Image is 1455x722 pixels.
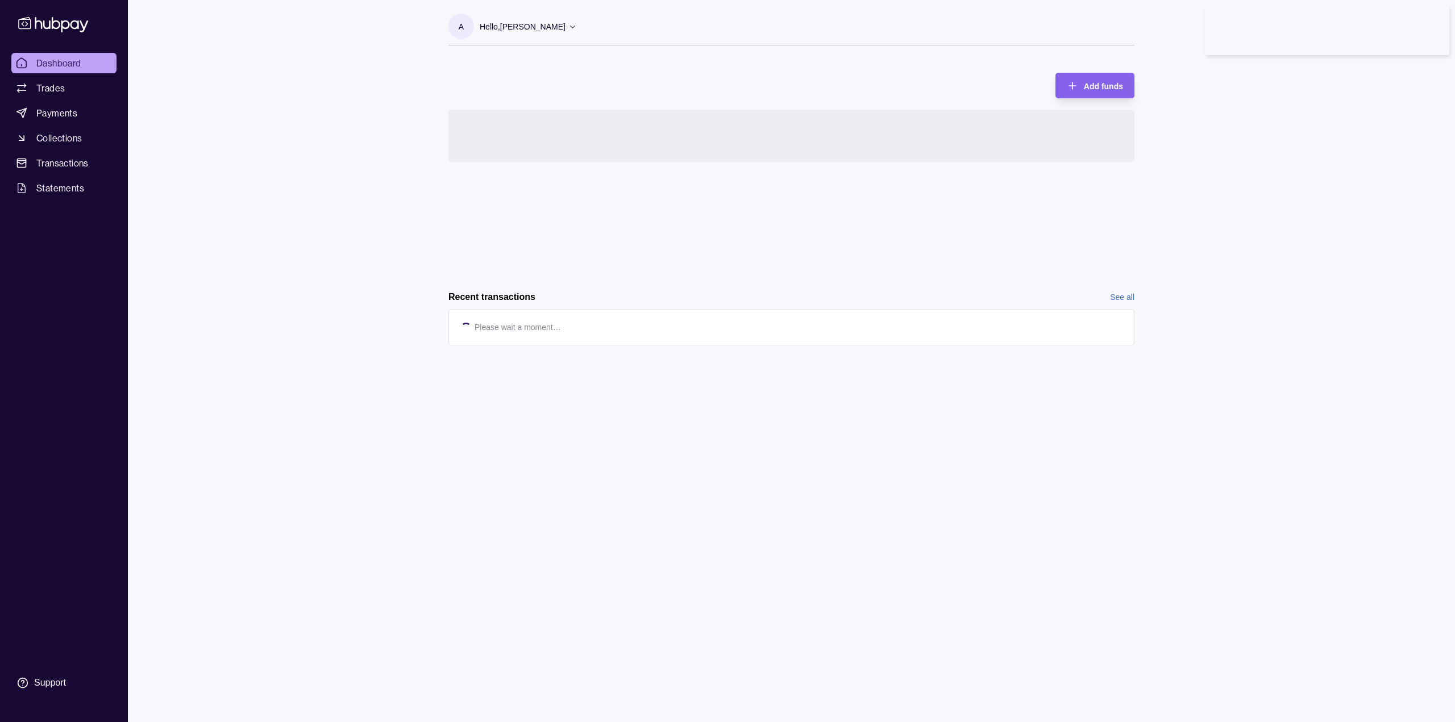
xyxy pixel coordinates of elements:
a: Transactions [11,153,117,173]
a: Payments [11,103,117,123]
span: Dashboard [36,56,81,70]
a: Collections [11,128,117,148]
a: See all [1110,291,1134,303]
span: Transactions [36,156,89,170]
span: Trades [36,81,65,95]
span: Payments [36,106,77,120]
div: Support [34,677,66,689]
button: Add funds [1055,73,1134,98]
span: Statements [36,181,84,195]
span: Collections [36,131,82,145]
a: Support [11,671,117,695]
a: Dashboard [11,53,117,73]
p: Hello, [PERSON_NAME] [480,20,566,33]
a: Statements [11,178,117,198]
h2: Recent transactions [448,291,535,303]
a: Trades [11,78,117,98]
p: A [459,20,464,33]
span: Add funds [1084,82,1123,91]
p: Please wait a moment… [475,321,561,333]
